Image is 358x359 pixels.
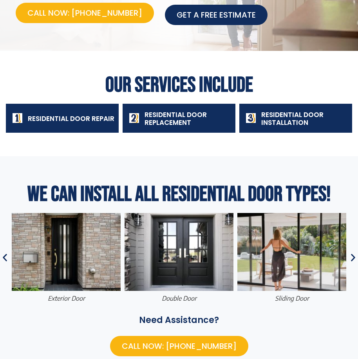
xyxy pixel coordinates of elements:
img: Residential Door Installation 4 [12,213,121,291]
h2: Our Services Include [4,74,354,96]
figcaption: Exterior Door [12,294,121,302]
span: Call Now: [PHONE_NUMBER] [27,7,142,18]
a: Exterior DoorExterior Door [12,213,121,303]
div: 4 / 18 [125,213,233,303]
img: Residential Door Installation 5 [125,213,233,291]
div: 5 / 18 [237,213,346,303]
figcaption: Sliding door [237,294,346,302]
span: Get a free estimate [177,9,256,20]
div: 3 / 18 [12,213,121,303]
h2: We Can Install All Residential Door Types! [6,184,352,205]
span: Residential Door Replacement [145,110,207,127]
img: Residential Door Installation 6 [237,213,346,291]
span: Residential Door Installation [261,110,324,127]
a: Get a free estimate [165,5,268,25]
div: Image Carousel [12,213,346,303]
a: double doordouble door [125,213,233,303]
a: Sliding doorSliding door [237,213,346,303]
figcaption: double door [125,294,233,302]
a: Call Now: [PHONE_NUMBER] [16,3,154,23]
span: Residential Door Repair [28,114,114,123]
